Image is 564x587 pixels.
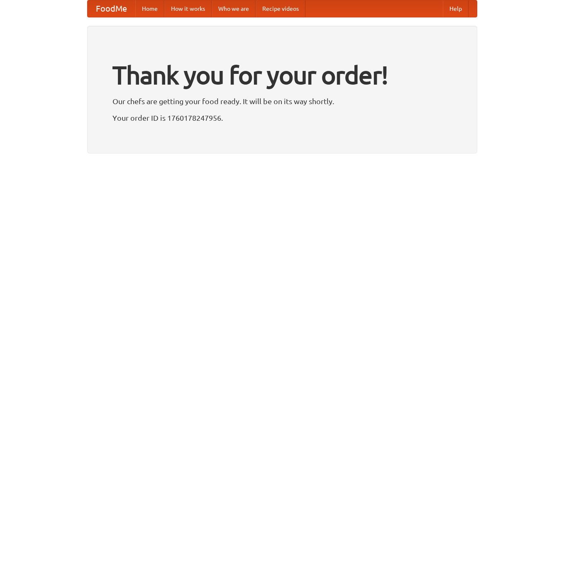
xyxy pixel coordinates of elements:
p: Your order ID is 1760178247956. [112,112,452,124]
p: Our chefs are getting your food ready. It will be on its way shortly. [112,95,452,107]
a: Home [135,0,164,17]
a: Who we are [212,0,256,17]
a: Help [443,0,469,17]
a: How it works [164,0,212,17]
a: FoodMe [88,0,135,17]
a: Recipe videos [256,0,305,17]
h1: Thank you for your order! [112,55,452,95]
